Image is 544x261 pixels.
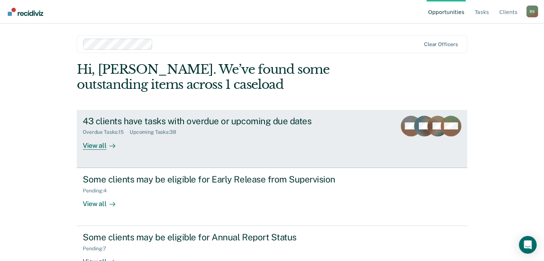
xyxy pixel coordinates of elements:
[83,116,342,126] div: 43 clients have tasks with overdue or upcoming due dates
[424,41,458,48] div: Clear officers
[8,8,43,16] img: Recidiviz
[519,236,537,254] div: Open Intercom Messenger
[83,135,124,150] div: View all
[83,129,130,135] div: Overdue Tasks : 15
[83,246,112,252] div: Pending : 7
[130,129,182,135] div: Upcoming Tasks : 38
[526,6,538,17] button: Profile dropdown button
[83,194,124,208] div: View all
[77,168,467,226] a: Some clients may be eligible for Early Release from SupervisionPending:4View all
[83,174,342,185] div: Some clients may be eligible for Early Release from Supervision
[83,188,113,194] div: Pending : 4
[526,6,538,17] div: R S
[77,110,467,168] a: 43 clients have tasks with overdue or upcoming due datesOverdue Tasks:15Upcoming Tasks:38View all
[77,62,389,92] div: Hi, [PERSON_NAME]. We’ve found some outstanding items across 1 caseload
[83,232,342,243] div: Some clients may be eligible for Annual Report Status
